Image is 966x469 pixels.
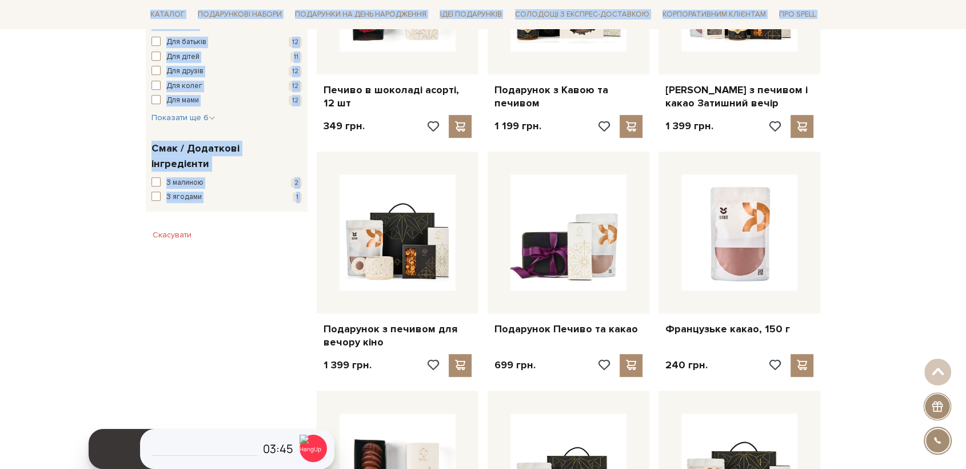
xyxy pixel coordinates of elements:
a: Каталог [146,6,189,23]
a: Подарунки на День народження [290,6,431,23]
p: 240 грн. [665,359,708,372]
button: Для друзів 12 [151,66,302,77]
span: Для друзів [166,66,203,77]
span: 1 [293,192,302,202]
span: Показати ще 6 [151,113,215,122]
a: Корпоративним клієнтам [658,6,771,23]
span: 2 [291,178,302,188]
button: Для мами 12 [151,95,302,106]
span: 12 [289,96,302,105]
span: Для колег [166,81,202,92]
button: Показати ще 6 [151,112,215,124]
span: 11 [290,52,302,62]
a: [PERSON_NAME] з печивом і какао Затишний вечір [665,84,813,110]
span: Для батьків [166,37,206,48]
a: Французьке какао, 150 г [665,323,813,336]
a: Солодощі з експрес-доставкою [510,5,654,24]
p: 699 грн. [494,359,536,372]
a: Подарунок з печивом для вечору кіно [324,323,472,349]
button: Для колег 12 [151,81,302,92]
a: Подарункові набори [193,6,286,23]
a: Про Spell [775,6,820,23]
span: Для мами [166,95,199,106]
span: Смак / Додаткові інгредієнти [151,141,299,172]
a: Подарунок Печиво та какао [494,323,642,336]
img: Французьке какао, 150 г [681,174,797,291]
a: Печиво в шоколаді асорті, 12 шт [324,84,472,110]
p: 349 грн. [324,120,365,133]
button: З ягодами 1 [151,192,302,203]
a: Ідеї подарунків [435,6,506,23]
span: З малиною [166,177,203,189]
p: 1 399 грн. [665,120,713,133]
button: Для дітей 11 [151,51,302,63]
span: 12 [289,81,302,91]
button: Для батьків 12 [151,37,302,48]
span: 12 [289,37,302,47]
span: 12 [289,66,302,76]
span: З ягодами [166,192,202,203]
span: Для дітей [166,51,199,63]
a: Подарунок з Кавою та печивом [494,84,642,110]
p: 1 199 грн. [494,120,541,133]
button: Скасувати [146,226,198,244]
button: З малиною 2 [151,177,302,189]
p: 1 399 грн. [324,359,372,372]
